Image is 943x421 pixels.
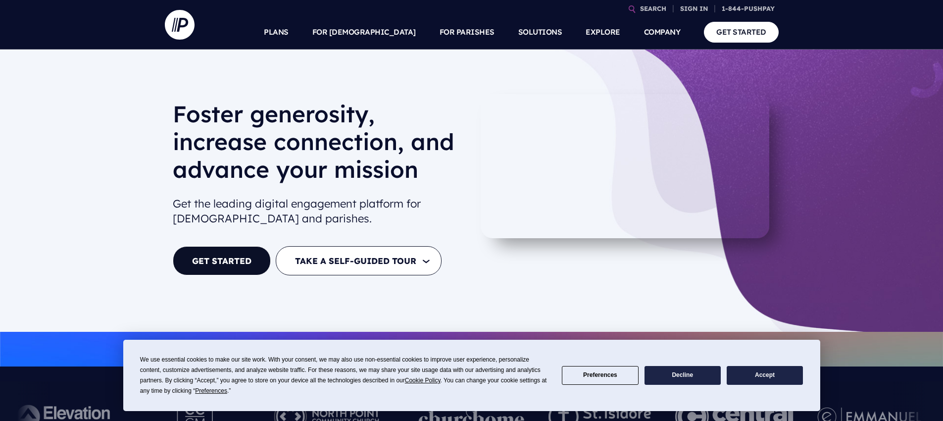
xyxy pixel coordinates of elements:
button: Decline [645,366,721,385]
span: Preferences [195,387,227,394]
a: COMPANY [644,15,681,50]
h2: Get the leading digital engagement platform for [DEMOGRAPHIC_DATA] and parishes. [173,192,464,231]
span: Cookie Policy [405,377,441,384]
div: We use essential cookies to make our site work. With your consent, we may also use non-essential ... [140,355,550,396]
div: Cookie Consent Prompt [123,340,820,411]
a: EXPLORE [586,15,620,50]
a: GET STARTED [173,246,271,275]
p: Catch up on our major AI announcements and [173,338,771,361]
button: TAKE A SELF-GUIDED TOUR [276,246,442,275]
a: SOLUTIONS [518,15,562,50]
a: PLANS [264,15,289,50]
a: FOR PARISHES [440,15,495,50]
a: FOR [DEMOGRAPHIC_DATA] [312,15,416,50]
button: Accept [727,366,803,385]
a: GET STARTED [704,22,779,42]
h1: Foster generosity, increase connection, and advance your mission [173,100,464,191]
button: Preferences [562,366,638,385]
